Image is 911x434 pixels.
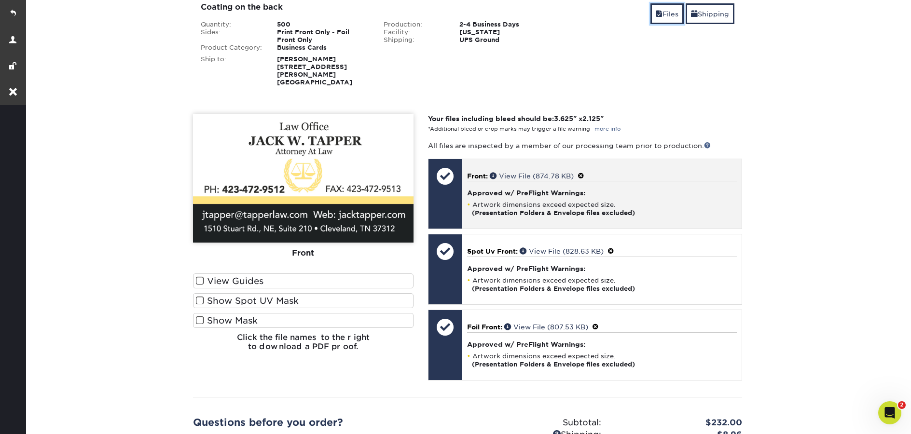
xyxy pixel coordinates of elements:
[594,126,621,132] a: more info
[878,401,901,424] iframe: Intercom live chat
[467,201,737,217] li: Artwork dimensions exceed expected size.
[467,265,737,272] h4: Approved w/ PreFlight Warnings:
[193,273,414,288] label: View Guides
[650,3,684,24] a: Files
[428,141,742,150] p: All files are inspected by a member of our processing team prior to production.
[490,172,574,180] a: View File (874.78 KB)
[467,276,737,293] li: Artwork dimensions exceed expected size.
[520,247,604,255] a: View File (828.63 KB)
[504,323,588,331] a: View File (807.53 KB)
[468,417,608,429] div: Subtotal:
[656,10,663,18] span: files
[467,323,502,331] span: Foil Front:
[277,55,352,86] strong: [PERSON_NAME] [STREET_ADDRESS][PERSON_NAME] [GEOGRAPHIC_DATA]
[193,243,414,264] div: Front
[270,28,376,44] div: Print Front Only - Foil Front Only
[193,417,460,428] h2: Questions before you order?
[193,55,270,86] div: Ship to:
[193,333,414,359] h6: Click the file names to the right to download a PDF proof.
[270,21,376,28] div: 500
[472,209,635,217] strong: (Presentation Folders & Envelope files excluded)
[472,285,635,292] strong: (Presentation Folders & Envelope files excluded)
[193,293,414,308] label: Show Spot UV Mask
[467,352,737,368] li: Artwork dimensions exceed expected size.
[452,28,559,36] div: [US_STATE]
[193,21,270,28] div: Quantity:
[554,115,573,122] span: 3.625
[193,44,270,52] div: Product Category:
[898,401,906,409] span: 2
[686,3,734,24] a: Shipping
[376,21,453,28] div: Production:
[467,340,737,348] h4: Approved w/ PreFlight Warnings:
[472,361,635,368] strong: (Presentation Folders & Envelope files excluded)
[193,28,270,44] div: Sides:
[2,405,82,431] iframe: Google Customer Reviews
[467,247,518,255] span: Spot Uv Front:
[691,10,698,18] span: shipping
[452,36,559,44] div: UPS Ground
[452,21,559,28] div: 2-4 Business Days
[376,36,453,44] div: Shipping:
[608,417,749,429] div: $232.00
[428,126,621,132] small: *Additional bleed or crop marks may trigger a file warning –
[193,313,414,328] label: Show Mask
[467,172,488,180] span: Front:
[467,189,737,197] h4: Approved w/ PreFlight Warnings:
[270,44,376,52] div: Business Cards
[582,115,600,122] span: 2.125
[376,28,453,36] div: Facility:
[428,115,604,122] strong: Your files including bleed should be: " x "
